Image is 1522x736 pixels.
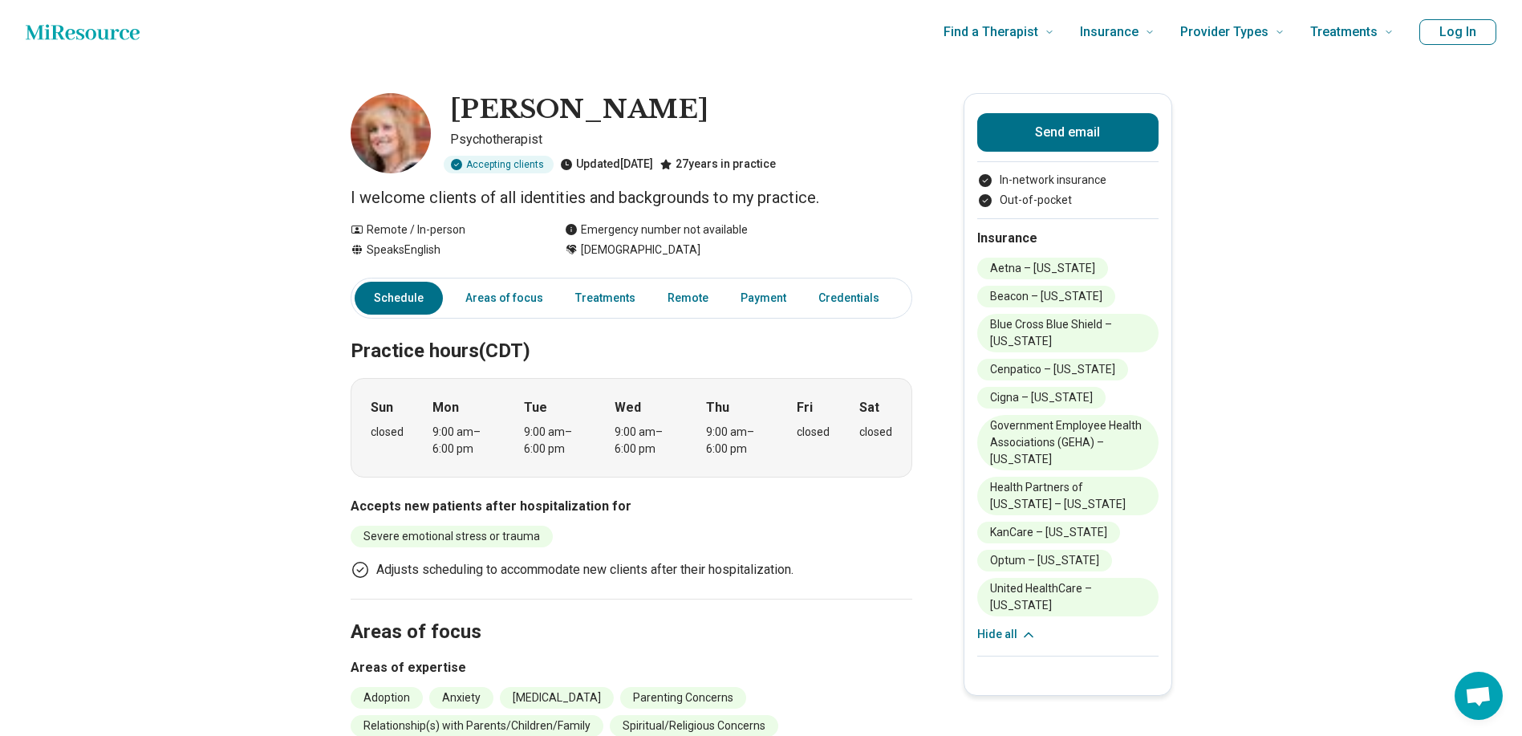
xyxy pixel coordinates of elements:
span: Insurance [1080,21,1138,43]
div: closed [371,424,404,441]
strong: Wed [615,398,641,417]
button: Log In [1419,19,1496,45]
h1: [PERSON_NAME] [450,93,708,127]
div: Remote / In-person [351,222,533,238]
h2: Areas of focus [351,580,912,646]
a: Schedule [355,282,443,315]
li: In-network insurance [977,172,1159,189]
div: Open chat [1455,672,1503,720]
a: Remote [658,282,718,315]
p: Psychotherapist [450,130,912,149]
li: Blue Cross Blue Shield – [US_STATE] [977,314,1159,352]
div: closed [859,424,892,441]
strong: Sun [371,398,393,417]
div: Emergency number not available [565,222,748,238]
h2: Practice hours (CDT) [351,299,912,365]
a: Treatments [566,282,645,315]
strong: Sat [859,398,879,417]
span: Provider Types [1180,21,1268,43]
span: Find a Therapist [944,21,1038,43]
li: Cenpatico – [US_STATE] [977,359,1128,380]
li: Aetna – [US_STATE] [977,258,1108,279]
strong: Thu [706,398,729,417]
div: Accepting clients [444,156,554,173]
div: Speaks English [351,242,533,258]
strong: Mon [432,398,459,417]
div: 9:00 am – 6:00 pm [524,424,586,457]
a: Areas of focus [456,282,553,315]
h2: Insurance [977,229,1159,248]
span: Treatments [1310,21,1378,43]
li: Beacon – [US_STATE] [977,286,1115,307]
p: I welcome clients of all identities and backgrounds to my practice. [351,186,912,209]
li: Health Partners of [US_STATE] – [US_STATE] [977,477,1159,515]
div: 27 years in practice [660,156,776,173]
a: Home page [26,16,140,48]
button: Send email [977,113,1159,152]
button: Hide all [977,626,1037,643]
li: [MEDICAL_DATA] [500,687,614,709]
li: Optum – [US_STATE] [977,550,1112,571]
li: Severe emotional stress or trauma [351,526,553,547]
img: Laura Turner, Psychotherapist [351,93,431,173]
li: Anxiety [429,687,493,709]
div: 9:00 am – 6:00 pm [706,424,768,457]
div: 9:00 am – 6:00 pm [432,424,494,457]
li: KanCare – [US_STATE] [977,522,1120,543]
p: Adjusts scheduling to accommodate new clients after their hospitalization. [376,560,793,579]
ul: Payment options [977,172,1159,209]
li: Cigna – [US_STATE] [977,387,1106,409]
div: Updated [DATE] [560,156,653,173]
h3: Areas of expertise [351,658,912,677]
strong: Fri [797,398,813,417]
span: [DEMOGRAPHIC_DATA] [581,242,700,258]
div: closed [797,424,830,441]
div: When does the program meet? [351,378,912,478]
h3: Accepts new patients after hospitalization for [351,497,912,516]
a: Payment [731,282,796,315]
li: Out-of-pocket [977,192,1159,209]
div: 9:00 am – 6:00 pm [615,424,676,457]
li: Adoption [351,687,423,709]
a: Credentials [809,282,899,315]
strong: Tue [524,398,547,417]
li: Parenting Concerns [620,687,746,709]
li: Government Employee Health Associations (GEHA) – [US_STATE] [977,415,1159,470]
li: United HealthCare – [US_STATE] [977,578,1159,616]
